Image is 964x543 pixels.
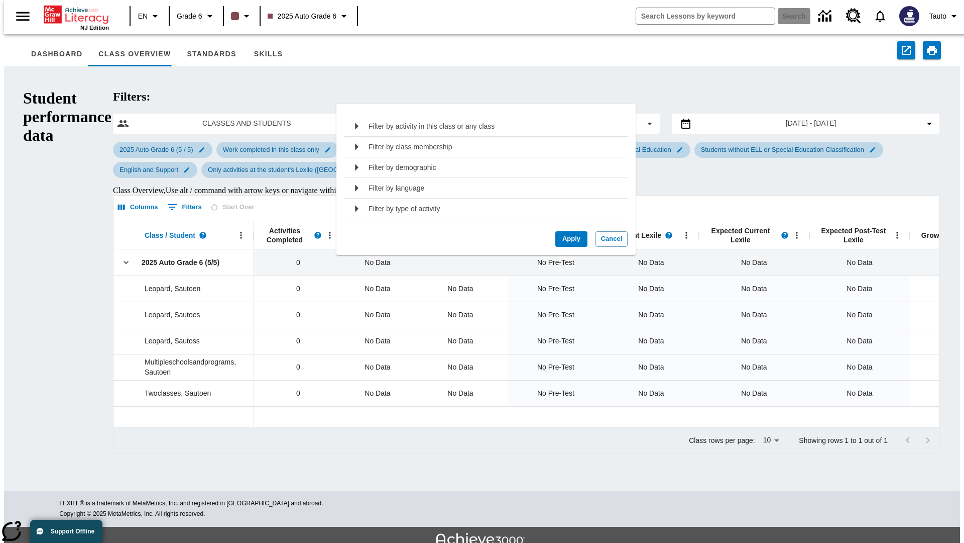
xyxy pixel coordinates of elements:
[342,328,413,354] div: No Data, Leopard, Sautoss
[704,226,777,244] span: Expected Current Lexile
[115,200,161,215] button: Select columns
[336,104,636,255] div: drop down list
[893,3,925,29] button: Select a new avatar
[202,166,393,173] span: Only activities at the student's Lexile ([GEOGRAPHIC_DATA])
[537,336,574,346] span: No Pre-Test, Leopard, Sautoss
[121,257,131,267] svg: Click here to collapse the class row
[145,357,249,377] span: Multipleschoolsandprograms, Sautoen
[923,118,935,130] svg: Collapse Date Range Filter
[359,279,395,299] span: No Data
[359,357,395,378] span: No Data
[254,276,342,302] div: 0, Leopard, Sautoen
[613,142,690,158] div: Edit Special Education filter selected submenu item
[233,228,249,243] button: Open Menu
[638,336,664,346] span: No Data
[840,3,867,30] a: Resource Center, Will open in new tab
[537,388,574,399] span: No Pre-Test, Twoclasses, Sautoen
[897,41,915,59] button: Export to CSV
[799,435,888,445] p: Showing rows 1 to 1 out of 1
[23,89,111,468] h1: Student performance data
[925,7,964,25] button: Profile/Settings
[342,276,413,302] div: No Data, Leopard, Sautoen
[344,112,628,223] ul: filter dropdown class selector. 5 items.
[676,118,935,130] button: Select the date range menu item
[8,2,38,31] button: Open side menu
[442,279,478,299] div: No Data, Leopard, Sautoen
[442,305,478,325] div: No Data, Leopard, Sautoes
[741,388,767,399] span: No Data, Twoclasses, Sautoen
[689,435,755,445] p: Class rows per page:
[847,388,872,399] span: No Data, Twoclasses, Sautoen
[51,528,94,535] span: Support Offline
[929,11,946,22] span: Tauto
[604,249,699,276] div: No Data, 2025 Auto Grade 6 (5/5)
[636,8,775,24] input: search field
[638,284,664,294] span: No Data
[134,7,166,25] button: Language: EN, Select a language
[613,146,677,153] span: Special Education
[342,302,413,328] div: No Data, Leopard, Sautoes
[322,228,337,243] button: Open Menu
[80,25,109,31] span: NJ Edition
[254,328,342,354] div: 0, Leopard, Sautoss
[890,228,905,243] button: Open Menu
[789,228,804,243] button: Open Menu
[604,328,699,354] div: No Data, Leopard, Sautoss
[638,388,664,399] span: No Data
[741,310,767,320] span: No Data, Leopard, Sautoes
[442,331,478,351] div: No Data, Leopard, Sautoss
[359,252,395,273] span: No Data
[268,11,337,22] span: 2025 Auto Grade 6
[118,255,134,270] button: Click here to collapse the class row
[344,157,628,178] li: Sub Menu buttonFilter by demographic
[244,42,292,66] button: Skills
[369,142,452,152] p: Filter by class membership
[359,383,395,404] span: No Data
[44,4,109,31] div: Home
[442,383,478,403] div: No Data, Twoclasses, Sautoen
[227,7,257,25] button: Class color is dark brown. Change class color
[369,183,424,193] p: Filter by language
[369,121,495,131] p: Filter by activity in this class or any class
[217,146,325,153] span: Work completed in this class only
[145,231,195,240] span: Class / Student
[812,3,840,30] a: Data Center
[113,166,184,173] span: English and Support
[59,510,205,517] span: Copyright © 2025 MetaMetrics, Inc. All rights reserved.
[254,302,342,328] div: 0, Leopard, Sautoes
[30,520,102,543] button: Support Offline
[369,162,436,172] p: Filter by demographic
[145,388,211,398] span: Twoclasses, Sautoen
[348,118,365,134] svg: Sub Menu button
[216,142,338,158] div: Edit Work completed in this class only filter selected submenu item
[638,310,664,320] span: No Data
[254,354,342,380] div: 0, Multipleschoolsandprograms, Sautoen
[342,380,413,406] div: No Data, Twoclasses, Sautoen
[741,284,767,294] span: No Data, Leopard, Sautoen
[296,336,300,346] span: 0
[555,231,587,247] button: Apply
[741,362,767,373] span: No Data, Multipleschoolsandprograms, Sautoen
[537,284,574,294] span: No Pre-Test, Leopard, Sautoen
[138,11,148,22] span: EN
[142,257,219,267] span: 2025 Auto Grade 6 (5/5)
[359,331,395,351] span: No Data
[604,276,699,302] div: No Data, Leopard, Sautoen
[145,284,200,294] span: Leopard, Sautoen
[179,42,244,66] button: Standards
[695,146,870,153] span: Students without ELL or Special Education Classification
[296,257,300,268] span: 0
[348,201,365,217] svg: Sub Menu button
[867,3,893,29] a: Notifications
[604,354,699,380] div: No Data, Multipleschoolsandprograms, Sautoen
[847,284,872,294] span: No Data, Leopard, Sautoen
[923,41,941,59] button: Print
[296,310,300,320] span: 0
[847,362,872,373] span: No Data, Multipleschoolsandprograms, Sautoen
[264,7,354,25] button: Class: 2025 Auto Grade 6, Select your class
[348,139,365,155] svg: Sub Menu button
[59,499,905,509] p: LEXILE® is a trademark of MetaMetrics, Inc. and registered in [GEOGRAPHIC_DATA] and abroad.
[344,137,628,157] li: Sub Menu buttonFilter by class membership
[201,162,406,178] div: Edit Only activities at the student's Lexile (Reading) filter selected submenu item
[137,118,356,129] span: Classes and Students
